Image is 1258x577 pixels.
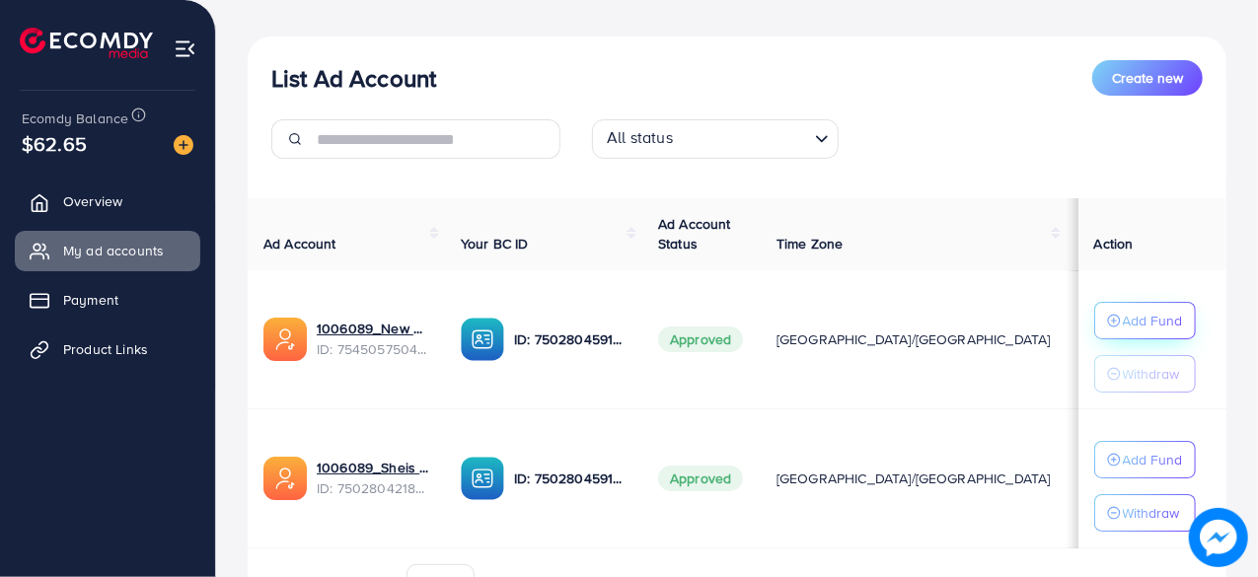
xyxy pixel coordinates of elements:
[592,119,839,159] div: Search for option
[1094,234,1134,253] span: Action
[63,241,164,260] span: My ad accounts
[679,123,807,154] input: Search for option
[317,458,429,477] a: 1006089_Sheis Main_1746883126730
[658,466,743,491] span: Approved
[461,318,504,361] img: ic-ba-acc.ded83a64.svg
[317,458,429,498] div: <span class='underline'>1006089_Sheis Main_1746883126730</span></br>7502804218894729224
[317,339,429,359] span: ID: 7545057504255000584
[603,122,677,154] span: All status
[461,457,504,500] img: ic-ba-acc.ded83a64.svg
[263,457,307,500] img: ic-ads-acc.e4c84228.svg
[514,467,627,490] p: ID: 7502804591654797320
[514,327,627,351] p: ID: 7502804591654797320
[15,329,200,369] a: Product Links
[1094,355,1196,393] button: Withdraw
[1092,60,1203,96] button: Create new
[271,64,436,93] h3: List Ad Account
[63,290,118,310] span: Payment
[174,135,193,155] img: image
[63,191,122,211] span: Overview
[1123,309,1183,332] p: Add Fund
[263,318,307,361] img: ic-ads-acc.e4c84228.svg
[658,214,731,253] span: Ad Account Status
[777,234,843,253] span: Time Zone
[1123,501,1180,525] p: Withdraw
[15,181,200,221] a: Overview
[174,37,196,60] img: menu
[1094,302,1196,339] button: Add Fund
[317,319,429,338] a: 1006089_New Account For Fineur_1756720766830
[263,234,336,253] span: Ad Account
[15,280,200,320] a: Payment
[317,478,429,498] span: ID: 7502804218894729224
[15,231,200,270] a: My ad accounts
[63,339,148,359] span: Product Links
[317,319,429,359] div: <span class='underline'>1006089_New Account For Fineur_1756720766830</span></br>7545057504255000584
[461,234,529,253] span: Your BC ID
[1123,448,1183,471] p: Add Fund
[1094,494,1196,532] button: Withdraw
[1123,362,1180,386] p: Withdraw
[22,108,128,128] span: Ecomdy Balance
[20,28,153,58] img: logo
[777,329,1051,349] span: [GEOGRAPHIC_DATA]/[GEOGRAPHIC_DATA]
[22,129,87,158] span: $62.65
[658,326,743,352] span: Approved
[1189,508,1248,567] img: image
[1094,441,1196,478] button: Add Fund
[777,469,1051,488] span: [GEOGRAPHIC_DATA]/[GEOGRAPHIC_DATA]
[1112,68,1183,88] span: Create new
